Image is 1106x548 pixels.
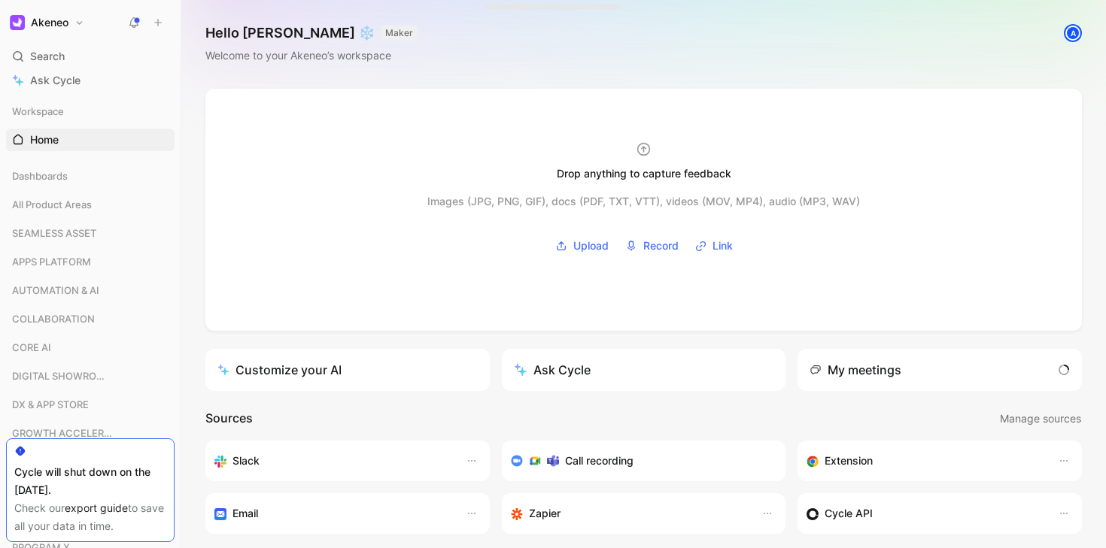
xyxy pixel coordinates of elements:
div: AUTOMATION & AI [6,279,175,301]
div: All Product Areas [6,193,175,216]
span: APPS PLATFORM [12,254,91,269]
button: AkeneoAkeneo [6,12,88,33]
h3: Cycle API [825,504,873,522]
div: Record & transcribe meetings from Zoom, Meet & Teams. [511,452,765,470]
div: DX & APP STORE [6,393,175,416]
span: SEAMLESS ASSET [12,226,96,241]
div: Images (JPG, PNG, GIF), docs (PDF, TXT, VTT), videos (MOV, MP4), audio (MP3, WAV) [427,192,860,210]
div: Dashboards [6,165,175,187]
span: Upload [573,237,609,255]
h1: Hello [PERSON_NAME] ❄️ [205,24,418,42]
h2: Sources [205,409,253,428]
span: COLLABORATION [12,311,95,326]
div: Workspace [6,100,175,123]
div: Search [6,45,175,68]
span: DIGITAL SHOWROOM [12,368,112,383]
button: Upload [550,235,614,257]
div: Ask Cycle [514,361,591,379]
div: Sync your customers, send feedback and get updates in Slack [214,452,451,470]
span: Manage sources [1000,410,1081,428]
button: Record [620,235,684,257]
h3: Call recording [565,452,634,470]
span: CORE AI [12,340,51,355]
div: SEAMLESS ASSET [6,222,175,244]
h3: Slack [232,452,260,470]
div: Drop anything to capture feedback [557,165,731,183]
div: All Product Areas [6,193,175,220]
span: GROWTH ACCELERATION [12,425,116,441]
div: A [1065,26,1080,41]
div: CORE AI [6,336,175,363]
span: DX & APP STORE [12,397,89,412]
h1: Akeneo [31,16,68,29]
div: Dashboards [6,165,175,192]
button: MAKER [381,26,418,41]
h3: Zapier [529,504,561,522]
span: AUTOMATION & AI [12,283,99,298]
span: Workspace [12,104,64,119]
div: COLLABORATION [6,307,175,335]
div: Customize your AI [217,361,342,379]
div: APPS PLATFORM [6,250,175,273]
div: CORE AI [6,336,175,359]
span: Dashboards [12,168,68,183]
a: Customize your AI [205,349,490,391]
a: Ask Cycle [6,69,175,92]
div: GROWTH ACCELERATION [6,422,175,449]
div: Cycle will shut down on the [DATE]. [14,463,166,499]
span: All Product Areas [12,197,92,212]
span: Record [643,237,679,255]
div: Capture feedback from thousands of sources with Zapier (survey results, recordings, sheets, etc). [511,504,747,522]
div: Sync customers & send feedback from custom sources. Get inspired by our favorite use case [807,504,1043,522]
span: Home [30,132,59,147]
div: DX & APP STORE [6,393,175,420]
h3: Email [232,504,258,522]
button: Manage sources [999,409,1082,428]
div: SEAMLESS ASSET [6,222,175,249]
div: COLLABORATION [6,307,175,330]
span: Search [30,47,65,65]
div: Capture feedback from anywhere on the web [807,452,1043,470]
a: export guide [65,501,128,514]
img: Akeneo [10,15,25,30]
span: Ask Cycle [30,71,81,89]
span: Link [713,237,733,255]
button: Link [690,235,738,257]
div: DIGITAL SHOWROOM [6,365,175,387]
div: Forward emails to your feedback inbox [214,504,451,522]
div: APPS PLATFORM [6,250,175,277]
div: Welcome to your Akeneo’s workspace [205,47,418,65]
div: Check our to save all your data in time. [14,499,166,535]
h3: Extension [825,452,873,470]
a: Home [6,129,175,151]
button: Ask Cycle [502,349,786,391]
div: My meetings [810,361,901,379]
div: DIGITAL SHOWROOM [6,365,175,392]
div: GROWTH ACCELERATION [6,422,175,444]
div: AUTOMATION & AI [6,279,175,306]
